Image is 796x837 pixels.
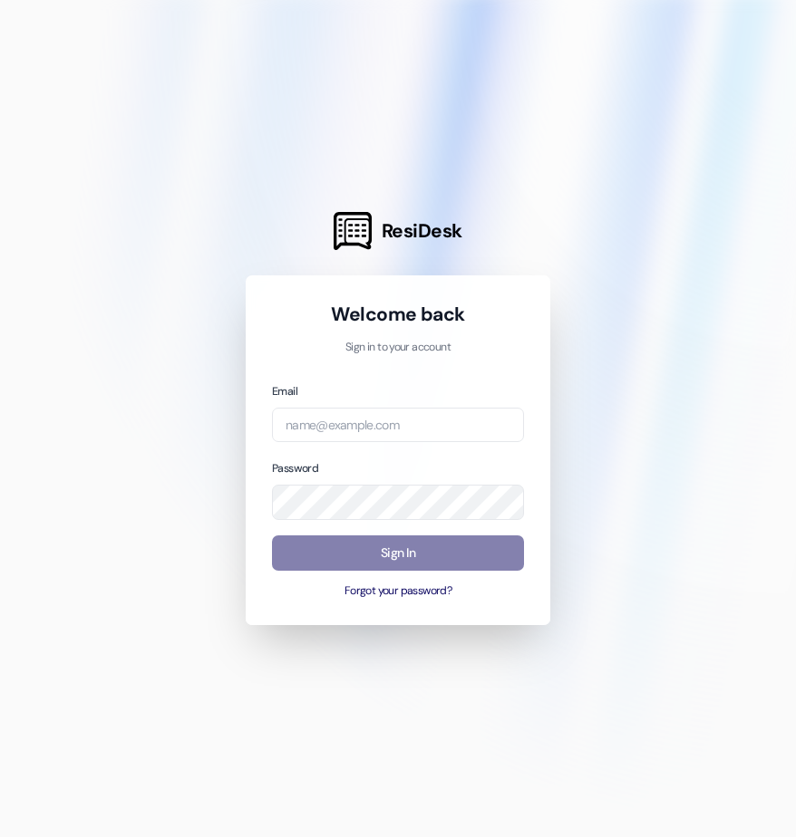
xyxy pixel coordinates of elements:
[272,302,524,327] h1: Welcome back
[272,384,297,399] label: Email
[272,408,524,443] input: name@example.com
[334,212,372,250] img: ResiDesk Logo
[272,583,524,600] button: Forgot your password?
[382,218,462,244] span: ResiDesk
[272,340,524,356] p: Sign in to your account
[272,535,524,571] button: Sign In
[272,461,318,476] label: Password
